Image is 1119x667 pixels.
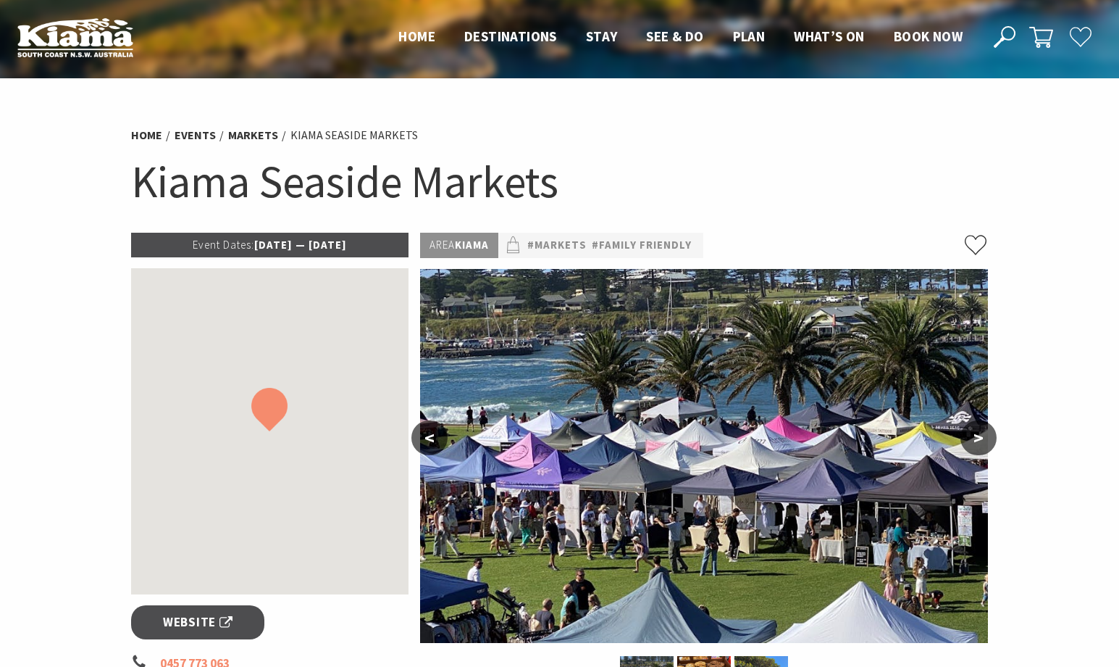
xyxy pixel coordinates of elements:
[411,420,448,455] button: <
[131,605,265,639] a: Website
[384,25,977,49] nav: Main Menu
[17,17,133,57] img: Kiama Logo
[228,128,278,143] a: Markets
[960,420,997,455] button: >
[429,238,455,252] span: Area
[586,28,618,45] span: Stay
[464,28,557,45] span: Destinations
[131,128,162,143] a: Home
[894,28,963,45] span: Book now
[193,238,254,252] span: Event Dates:
[733,28,766,45] span: Plan
[420,269,988,643] img: Kiama Seaside Market
[175,128,216,143] a: Events
[420,233,498,258] p: Kiama
[527,236,587,254] a: #Markets
[290,126,418,145] li: Kiama Seaside Markets
[131,152,989,211] h1: Kiama Seaside Markets
[398,28,435,45] span: Home
[592,236,692,254] a: #Family Friendly
[646,28,703,45] span: See & Do
[163,613,232,632] span: Website
[131,233,409,257] p: [DATE] — [DATE]
[794,28,865,45] span: What’s On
